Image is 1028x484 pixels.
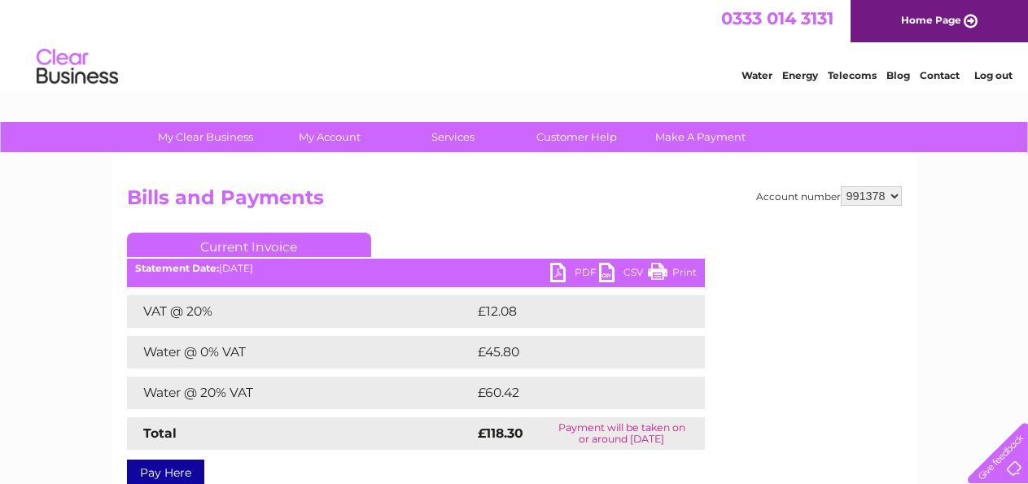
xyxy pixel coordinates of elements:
a: Print [648,263,697,286]
h2: Bills and Payments [127,186,902,217]
td: £45.80 [474,336,672,368]
td: £12.08 [474,295,671,328]
td: Water @ 20% VAT [127,377,474,409]
a: Customer Help [510,122,644,152]
div: [DATE] [127,263,705,274]
a: Services [386,122,520,152]
td: VAT @ 20% [127,295,474,328]
a: Water [741,69,772,81]
a: Make A Payment [633,122,768,152]
td: £60.42 [474,377,672,409]
td: Payment will be taken on or around [DATE] [539,417,704,450]
div: Clear Business is a trading name of Verastar Limited (registered in [GEOGRAPHIC_DATA] No. 3667643... [130,9,899,79]
a: PDF [550,263,599,286]
a: Contact [920,69,960,81]
a: CSV [599,263,648,286]
a: Blog [886,69,910,81]
strong: Total [143,425,177,441]
a: 0333 014 3131 [721,8,833,28]
b: Statement Date: [135,262,219,274]
a: Current Invoice [127,233,371,257]
a: My Account [262,122,396,152]
a: Telecoms [828,69,877,81]
a: Log out [974,69,1013,81]
div: Account number [756,186,902,206]
img: logo.png [36,42,119,92]
td: Water @ 0% VAT [127,336,474,368]
a: My Clear Business [138,122,273,152]
a: Energy [782,69,818,81]
strong: £118.30 [478,425,523,441]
